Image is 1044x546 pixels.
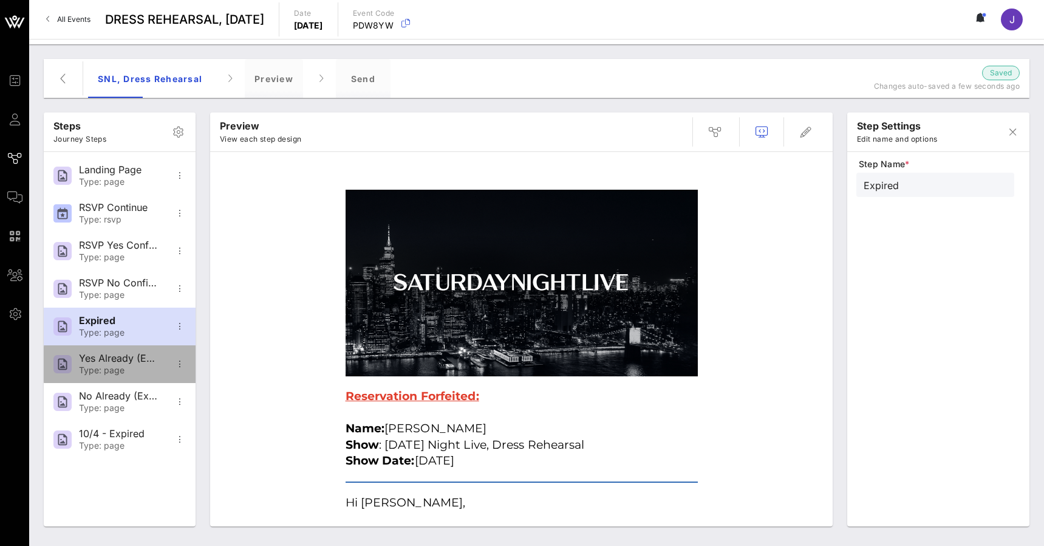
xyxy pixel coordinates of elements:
[53,133,106,145] p: Journey Steps
[79,390,159,402] div: No Already (Expired)
[220,133,301,145] p: View each step design
[346,421,698,437] p: [PERSON_NAME]
[346,454,415,468] strong: Show Date:
[1009,13,1015,26] span: J
[79,290,159,300] div: Type: page
[53,119,106,133] p: Steps
[79,215,159,225] div: Type: rsvp
[79,315,159,327] div: Expired
[346,437,698,454] p: : [DATE] Night Live, Dress Rehearsal
[346,438,379,452] strong: Show
[79,164,159,176] div: Landing Page
[79,441,159,451] div: Type: page
[79,365,159,376] div: Type: page
[88,59,212,98] div: SNL, Dress Rehearsal
[346,453,698,469] p: [DATE]
[39,10,98,29] a: All Events
[57,15,90,24] span: All Events
[79,353,159,364] div: Yes Already (Expired)
[857,133,937,145] p: Edit name and options
[294,19,323,32] p: [DATE]
[353,7,395,19] p: Event Code
[79,328,159,338] div: Type: page
[990,67,1012,79] span: Saved
[79,428,159,440] div: 10/4 - Expired
[245,59,303,98] div: Preview
[346,421,385,435] strong: Name:
[294,7,323,19] p: Date
[79,403,159,413] div: Type: page
[346,482,698,483] table: divider
[79,240,159,251] div: RSVP Yes Confirmation
[868,80,1020,92] p: Changes auto-saved a few seconds ago
[346,495,698,511] p: Hi [PERSON_NAME],
[79,277,159,289] div: RSVP No Confirmation
[105,10,264,29] span: DRESS REHEARSAL, [DATE]
[857,119,937,133] p: step settings
[79,177,159,187] div: Type: page
[353,19,395,32] p: PDW8YW
[1001,9,1023,30] div: J
[859,158,1014,170] span: Step Name
[346,389,479,403] u: Reservation Forfeited:
[79,252,159,263] div: Type: page
[336,59,391,98] div: Send
[220,119,301,133] p: Preview
[79,202,159,213] div: RSVP Continue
